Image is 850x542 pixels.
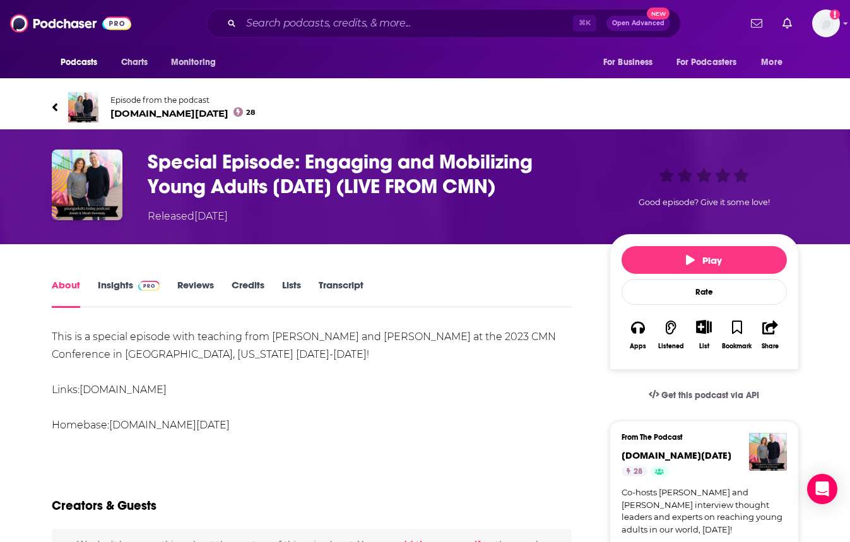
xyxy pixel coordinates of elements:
a: InsightsPodchaser Pro [98,279,160,308]
span: [DOMAIN_NAME][DATE] [110,107,256,119]
div: Rate [622,279,787,305]
span: Logged in as shcarlos [812,9,840,37]
a: Lists [282,279,301,308]
button: open menu [752,50,798,74]
span: 28 [634,466,642,478]
img: youngadults.today [68,92,98,122]
div: Released [DATE] [148,209,228,224]
span: Get this podcast via API [661,390,759,401]
span: More [761,54,782,71]
a: youngadults.today [622,449,731,461]
div: Share [762,343,779,350]
a: Get this podcast via API [639,380,770,411]
a: [DOMAIN_NAME] [80,384,167,396]
div: Bookmark [722,343,752,350]
button: Show profile menu [812,9,840,37]
span: Play [686,254,722,266]
button: Play [622,246,787,274]
button: Share [753,312,786,358]
span: ⌘ K [573,15,596,32]
input: Search podcasts, credits, & more... [241,13,573,33]
a: [DOMAIN_NAME][DATE] [109,419,230,431]
a: Reviews [177,279,214,308]
div: This is a special episode with teaching from [PERSON_NAME] and [PERSON_NAME] at the 2023 CMN Conf... [52,328,572,434]
span: Open Advanced [612,20,664,27]
h1: Special Episode: Engaging and Mobilizing Young Adults Today (LIVE FROM CMN) [148,150,589,199]
button: open menu [668,50,755,74]
a: Credits [232,279,264,308]
span: For Business [603,54,653,71]
div: List [699,342,709,350]
a: Co-hosts [PERSON_NAME] and [PERSON_NAME] interview thought leaders and experts on reaching young ... [622,486,787,536]
a: About [52,279,80,308]
span: [DOMAIN_NAME][DATE] [622,449,731,461]
img: Podchaser - Follow, Share and Rate Podcasts [10,11,131,35]
h2: Creators & Guests [52,498,156,514]
span: For Podcasters [676,54,737,71]
span: 28 [246,110,255,115]
img: youngadults.today [749,433,787,471]
span: Good episode? Give it some love! [639,197,770,207]
button: Open AdvancedNew [606,16,670,31]
a: 28 [622,466,647,476]
h3: From The Podcast [622,433,777,442]
span: Episode from the podcast [110,95,256,105]
div: Show More ButtonList [687,312,720,358]
a: Show notifications dropdown [777,13,797,34]
a: Transcript [319,279,363,308]
img: Podchaser Pro [138,281,160,291]
button: Listened [654,312,687,358]
svg: Add a profile image [830,9,840,20]
button: Apps [622,312,654,358]
img: User Profile [812,9,840,37]
button: Show More Button [691,320,717,334]
span: New [647,8,670,20]
button: open menu [162,50,232,74]
span: Monitoring [171,54,216,71]
div: Search podcasts, credits, & more... [206,9,681,38]
div: Open Intercom Messenger [807,474,837,504]
span: Podcasts [61,54,98,71]
div: Apps [630,343,646,350]
div: Listened [658,343,684,350]
span: Charts [121,54,148,71]
button: open menu [594,50,669,74]
a: Charts [113,50,156,74]
a: youngadults.todayEpisode from the podcast[DOMAIN_NAME][DATE]28 [52,92,799,122]
a: Show notifications dropdown [746,13,767,34]
img: Special Episode: Engaging and Mobilizing Young Adults Today (LIVE FROM CMN) [52,150,122,220]
button: open menu [52,50,114,74]
button: Bookmark [721,312,753,358]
